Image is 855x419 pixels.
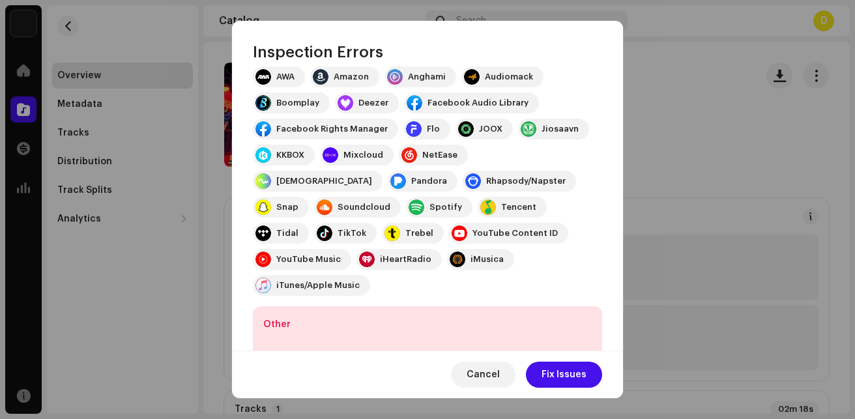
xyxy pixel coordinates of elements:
div: Flo [427,124,440,134]
div: Amazon [334,72,369,82]
div: Soundcloud [338,202,390,212]
div: Jiosaavn [542,124,579,134]
div: Tencent [501,202,536,212]
div: YouTube Music [276,254,341,265]
div: Deezer [358,98,388,108]
div: iMusica [471,254,504,265]
div: Mixcloud [343,150,383,160]
div: Pandora [411,176,447,186]
div: Facebook Rights Manager [276,124,388,134]
button: Cancel [451,362,515,388]
div: Trebel [405,228,433,238]
div: NetEase [422,150,457,160]
div: iTunes/Apple Music [276,280,360,291]
div: Snap [276,202,298,212]
div: Audiomack [485,72,533,82]
button: Fix Issues [526,362,602,388]
div: JOOX [479,124,502,134]
div: Anghami [408,72,446,82]
div: YouTube Content ID [472,228,558,238]
div: PROVIDE PROOF OF PAYMENT Or PAY FOR YOUR ACCOUNT Price: GH¢175 [URL][DOMAIN_NAME] Call/Chat: [PHO... [263,348,592,379]
div: Facebook Audio Library [428,98,529,108]
span: Inspection Errors [253,42,383,63]
div: TikTok [338,228,366,238]
div: Spotify [429,202,462,212]
div: [DEMOGRAPHIC_DATA] [276,176,372,186]
span: Fix Issues [542,362,587,388]
div: Rhapsody/Napster [486,176,566,186]
div: AWA [276,72,295,82]
div: Tidal [276,228,298,238]
div: KKBOX [276,150,304,160]
div: Boomplay [276,98,319,108]
span: Cancel [467,362,500,388]
b: Other [263,320,291,329]
div: iHeartRadio [380,254,431,265]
